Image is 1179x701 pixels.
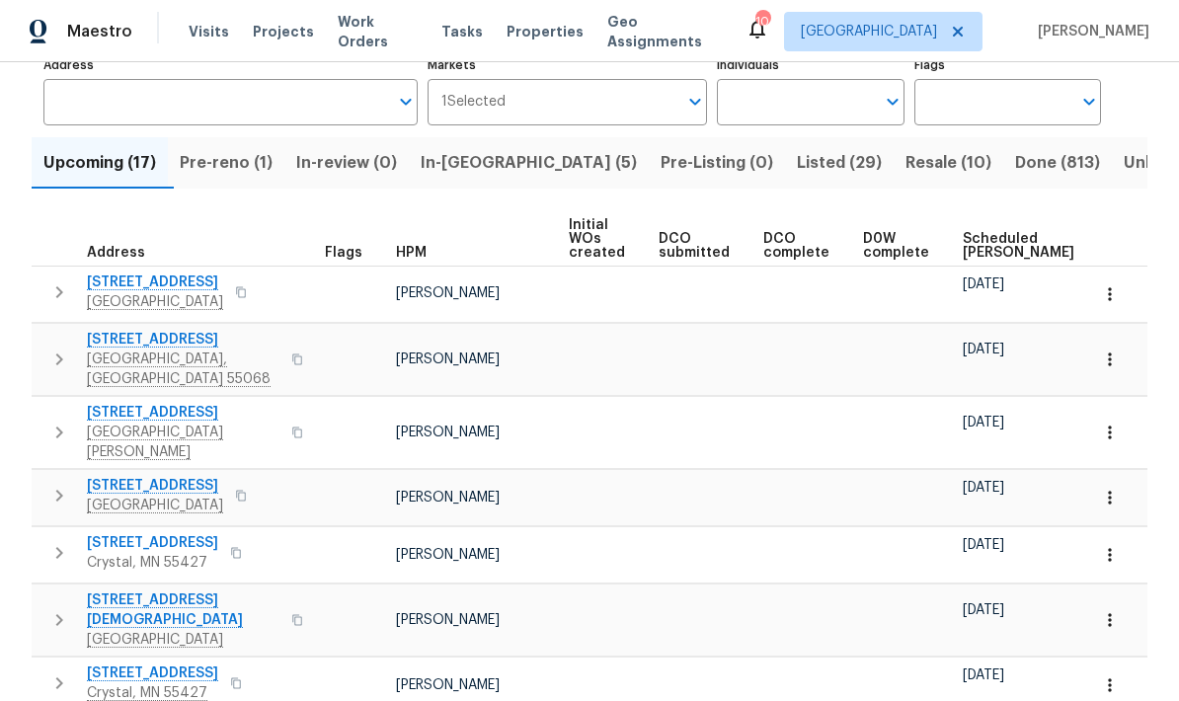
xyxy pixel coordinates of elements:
div: 10 [755,12,769,32]
span: Projects [253,22,314,41]
span: [DATE] [963,668,1004,682]
span: Geo Assignments [607,12,722,51]
span: Address [87,246,145,260]
span: Initial WOs created [569,218,625,260]
button: Open [879,88,906,116]
span: DCO submitted [659,232,730,260]
span: [PERSON_NAME] [396,286,500,300]
span: In-[GEOGRAPHIC_DATA] (5) [421,149,637,177]
span: [PERSON_NAME] [1030,22,1149,41]
span: [PERSON_NAME] [396,613,500,627]
span: Pre-Listing (0) [661,149,773,177]
span: [DATE] [963,343,1004,356]
span: Listed (29) [797,149,882,177]
button: Open [392,88,420,116]
span: [PERSON_NAME] [396,426,500,439]
span: Scheduled [PERSON_NAME] [963,232,1074,260]
span: Done (813) [1015,149,1100,177]
button: Open [681,88,709,116]
label: Individuals [717,59,904,71]
span: Visits [189,22,229,41]
span: [DATE] [963,538,1004,552]
span: Upcoming (17) [43,149,156,177]
span: Crystal, MN 55427 [87,553,218,573]
span: Work Orders [338,12,418,51]
label: Markets [428,59,708,71]
span: Resale (10) [905,149,991,177]
span: [DATE] [963,277,1004,291]
label: Address [43,59,418,71]
span: Properties [507,22,584,41]
span: [DATE] [963,481,1004,495]
span: [GEOGRAPHIC_DATA] [801,22,937,41]
span: [PERSON_NAME] [396,352,500,366]
span: 1 Selected [441,94,506,111]
span: [PERSON_NAME] [396,548,500,562]
span: [PERSON_NAME] [396,491,500,505]
span: In-review (0) [296,149,397,177]
span: Flags [325,246,362,260]
span: Tasks [441,25,483,39]
span: DCO complete [763,232,829,260]
span: HPM [396,246,427,260]
span: [STREET_ADDRESS] [87,533,218,553]
button: Open [1075,88,1103,116]
span: [DATE] [963,416,1004,429]
span: Maestro [67,22,132,41]
span: D0W complete [863,232,929,260]
span: Pre-reno (1) [180,149,273,177]
label: Flags [914,59,1101,71]
span: [DATE] [963,603,1004,617]
span: [PERSON_NAME] [396,678,500,692]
